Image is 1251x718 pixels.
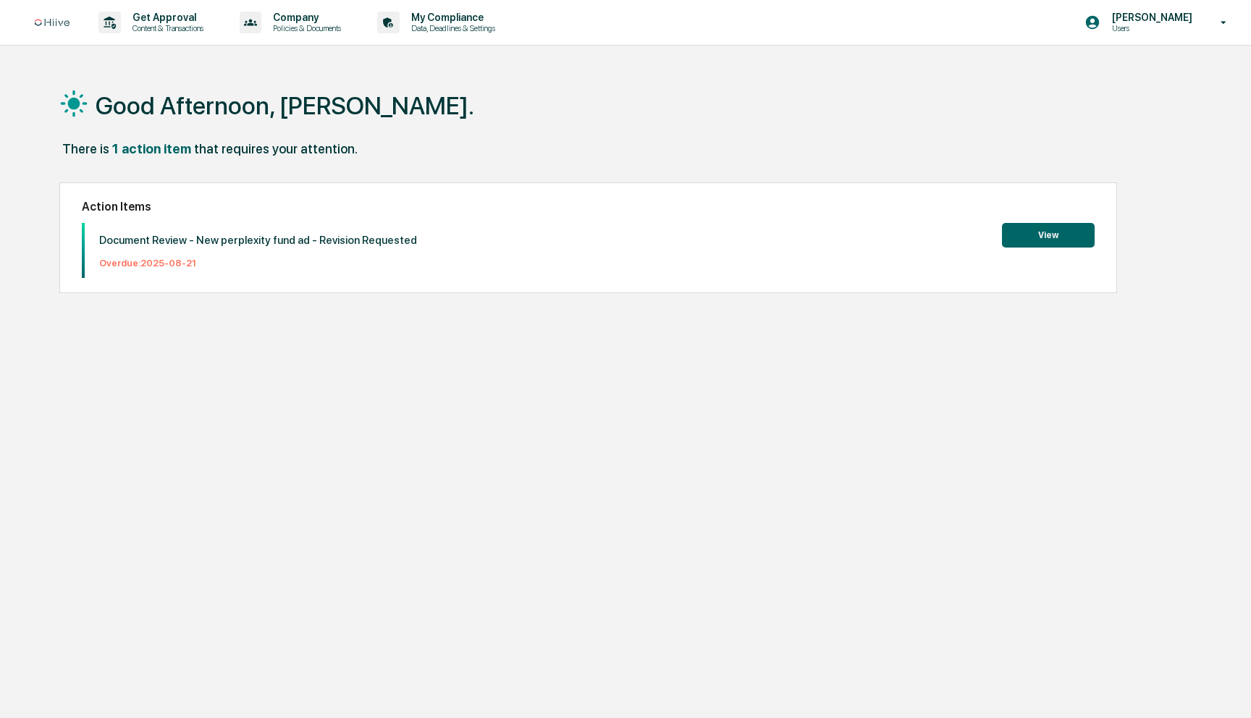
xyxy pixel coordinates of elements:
[99,258,417,269] p: Overdue: 2025-08-21
[400,12,502,23] p: My Compliance
[96,91,474,120] h1: Good Afternoon, [PERSON_NAME].
[1002,227,1095,241] a: View
[82,200,1095,214] h2: Action Items
[261,23,348,33] p: Policies & Documents
[194,141,358,156] div: that requires your attention.
[121,12,211,23] p: Get Approval
[121,23,211,33] p: Content & Transactions
[1100,23,1200,33] p: Users
[35,19,69,27] img: logo
[1002,223,1095,248] button: View
[62,141,109,156] div: There is
[99,234,417,247] p: Document Review - New perplexity fund ad - Revision Requested
[1100,12,1200,23] p: [PERSON_NAME]
[400,23,502,33] p: Data, Deadlines & Settings
[261,12,348,23] p: Company
[112,141,191,156] div: 1 action item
